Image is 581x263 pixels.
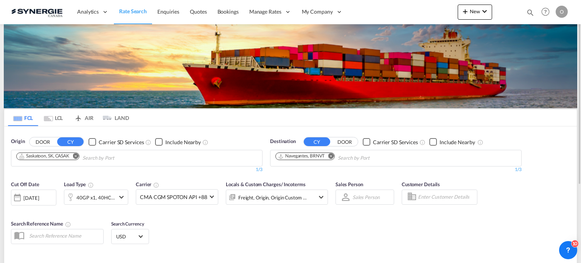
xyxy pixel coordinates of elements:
md-icon: Unchecked: Search for CY (Container Yard) services for all selected carriers.Checked : Search for... [145,139,151,145]
md-chips-wrap: Chips container. Use arrow keys to select chips. [15,150,157,164]
md-tab-item: FCL [8,109,38,126]
span: Rate Search [119,8,147,14]
div: 1/3 [270,167,522,173]
button: DOOR [30,138,56,146]
md-pagination-wrapper: Use the left and right arrow keys to navigate between tabs [8,109,129,126]
div: icon-magnify [526,8,534,20]
div: Saskatoon, SK, CASAK [19,153,69,159]
span: Customer Details [402,181,440,187]
md-icon: icon-information-outline [88,182,94,188]
md-icon: Unchecked: Ignores neighbouring ports when fetching rates.Checked : Includes neighbouring ports w... [477,139,483,145]
div: 40GP x1 40HC x1 [76,192,115,203]
button: CY [57,137,84,146]
md-tab-item: LAND [99,109,129,126]
span: Manage Rates [249,8,281,16]
md-icon: icon-magnify [526,8,534,17]
div: [DATE] [11,190,56,205]
button: icon-plus 400-fgNewicon-chevron-down [458,5,492,20]
span: CMA CGM SPOTON API +88 [140,193,207,201]
md-checkbox: Checkbox No Ink [363,138,418,146]
div: [DATE] [23,195,39,201]
div: O [556,6,568,18]
span: USD [116,233,137,240]
md-checkbox: Checkbox No Ink [89,138,144,146]
md-select: Sales Person [352,191,381,202]
md-icon: icon-chevron-down [317,193,326,202]
span: Help [539,5,552,18]
img: LCL+%26+FCL+BACKGROUND.png [4,24,577,108]
div: Carrier SD Services [373,139,418,146]
div: Navegantes, BRNVT [278,153,325,159]
div: Freight Origin Origin Custom Destination Destination Custom Factory Stuffingicon-chevron-down [226,190,328,205]
div: Include Nearby [440,139,475,146]
md-icon: icon-airplane [74,114,83,119]
button: CY [304,137,330,146]
div: Help [539,5,556,19]
md-checkbox: Checkbox No Ink [155,138,201,146]
span: Locals & Custom Charges [226,181,306,187]
div: Carrier SD Services [99,139,144,146]
md-chips-wrap: Chips container. Use arrow keys to select chips. [274,150,413,164]
button: Remove [323,153,334,160]
span: Cut Off Date [11,181,39,187]
md-datepicker: Select [11,204,17,215]
md-icon: icon-plus 400-fg [461,7,470,16]
span: New [461,8,489,14]
input: Enter Customer Details [418,191,475,203]
span: Load Type [64,181,94,187]
div: 1/3 [11,167,263,173]
span: My Company [302,8,333,16]
md-icon: icon-chevron-down [117,193,126,202]
md-icon: The selected Trucker/Carrierwill be displayed in the rate results If the rates are from another f... [153,182,159,188]
input: Chips input. [338,152,410,164]
md-select: Select Currency: $ USDUnited States Dollar [115,231,145,242]
span: Destination [270,138,296,145]
md-icon: Unchecked: Ignores neighbouring ports when fetching rates.Checked : Includes neighbouring ports w... [202,139,208,145]
span: / Incoterms [281,181,306,187]
div: 40GP x1 40HC x1icon-chevron-down [64,190,128,205]
md-tab-item: AIR [68,109,99,126]
span: Sales Person [336,181,363,187]
input: Search Reference Name [25,230,103,241]
img: 1f56c880d42311ef80fc7dca854c8e59.png [11,3,62,20]
span: Enquiries [157,8,179,15]
span: Search Reference Name [11,221,71,227]
div: Freight Origin Origin Custom Destination Destination Custom Factory Stuffing [238,192,307,203]
span: Quotes [190,8,207,15]
md-tab-item: LCL [38,109,68,126]
input: Chips input. [82,152,154,164]
span: Bookings [217,8,239,15]
div: Include Nearby [165,139,201,146]
span: Analytics [77,8,99,16]
md-icon: icon-chevron-down [480,7,489,16]
md-icon: Your search will be saved by the below given name [65,221,71,227]
button: DOOR [331,138,358,146]
md-icon: Unchecked: Search for CY (Container Yard) services for all selected carriers.Checked : Search for... [419,139,426,145]
button: Remove [68,153,79,160]
div: Press delete to remove this chip. [278,153,326,159]
span: Search Currency [111,221,144,227]
div: Press delete to remove this chip. [19,153,71,159]
span: Origin [11,138,25,145]
span: Carrier [136,181,159,187]
md-checkbox: Checkbox No Ink [429,138,475,146]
